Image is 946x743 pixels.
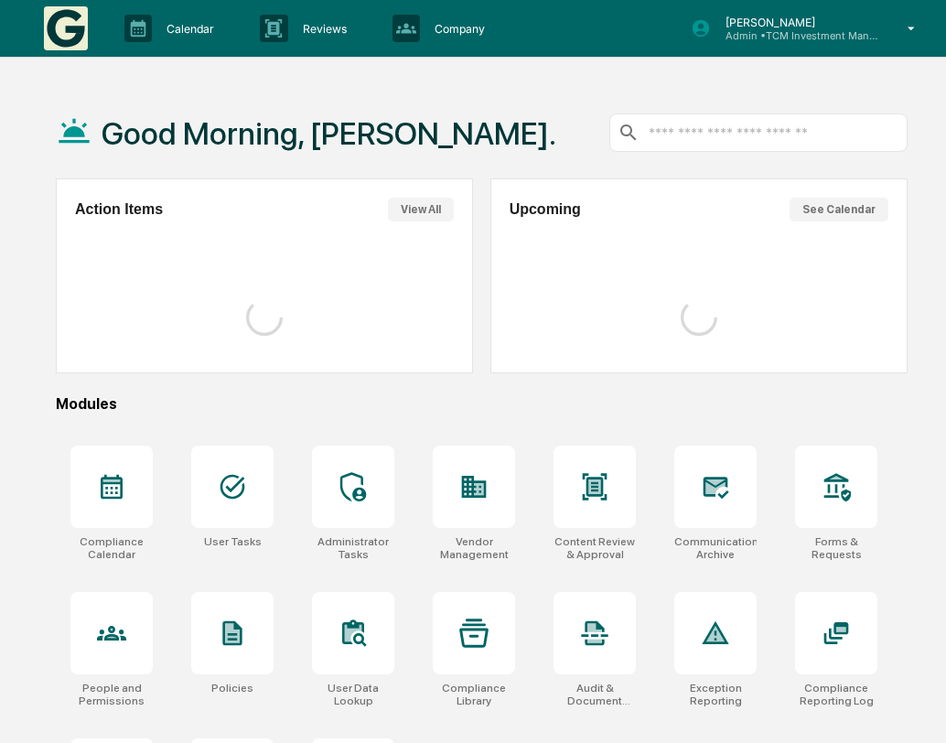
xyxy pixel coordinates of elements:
p: Calendar [152,22,223,36]
div: Policies [211,682,253,695]
div: Exception Reporting [674,682,757,707]
div: People and Permissions [70,682,153,707]
h1: Good Morning, [PERSON_NAME]. [102,115,556,152]
div: Modules [56,395,908,413]
div: Forms & Requests [795,535,877,561]
p: Admin • TCM Investment Management [711,29,881,42]
div: Compliance Library [433,682,515,707]
img: logo [44,6,88,50]
div: User Tasks [204,535,262,548]
h2: Action Items [75,201,163,218]
div: Communications Archive [674,535,757,561]
div: Audit & Document Logs [554,682,636,707]
button: See Calendar [790,198,888,221]
p: Reviews [288,22,356,36]
div: Vendor Management [433,535,515,561]
p: [PERSON_NAME] [711,16,881,29]
h2: Upcoming [510,201,581,218]
div: Administrator Tasks [312,535,394,561]
div: Compliance Reporting Log [795,682,877,707]
div: Content Review & Approval [554,535,636,561]
button: View All [388,198,454,221]
div: Compliance Calendar [70,535,153,561]
p: Company [420,22,494,36]
div: User Data Lookup [312,682,394,707]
